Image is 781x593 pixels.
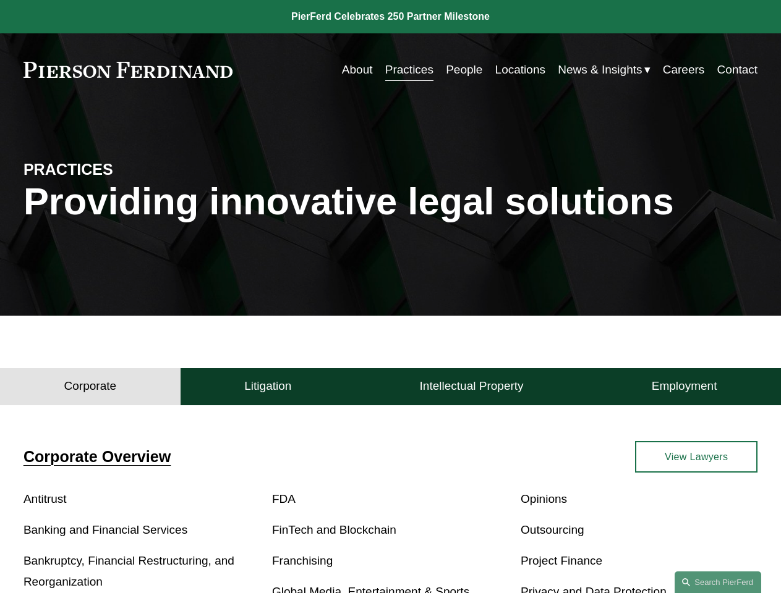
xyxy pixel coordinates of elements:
a: Locations [495,58,545,82]
a: Banking and Financial Services [23,523,187,536]
a: Bankruptcy, Financial Restructuring, and Reorganization [23,554,234,588]
a: FDA [272,492,296,505]
h4: Intellectual Property [420,379,524,393]
a: Contact [717,58,758,82]
span: News & Insights [558,59,642,80]
a: folder dropdown [558,58,650,82]
h4: Litigation [244,379,291,393]
h4: Employment [652,379,717,393]
a: Practices [385,58,433,82]
a: Opinions [521,492,567,505]
a: Careers [663,58,705,82]
a: View Lawyers [635,441,758,473]
h4: Corporate [64,379,117,393]
a: Antitrust [23,492,67,505]
h4: PRACTICES [23,160,207,180]
a: About [342,58,373,82]
a: Outsourcing [521,523,584,536]
a: Franchising [272,554,333,567]
a: Search this site [675,571,761,593]
a: Corporate Overview [23,448,171,465]
a: People [446,58,482,82]
h1: Providing innovative legal solutions [23,180,758,223]
a: Project Finance [521,554,602,567]
a: FinTech and Blockchain [272,523,396,536]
